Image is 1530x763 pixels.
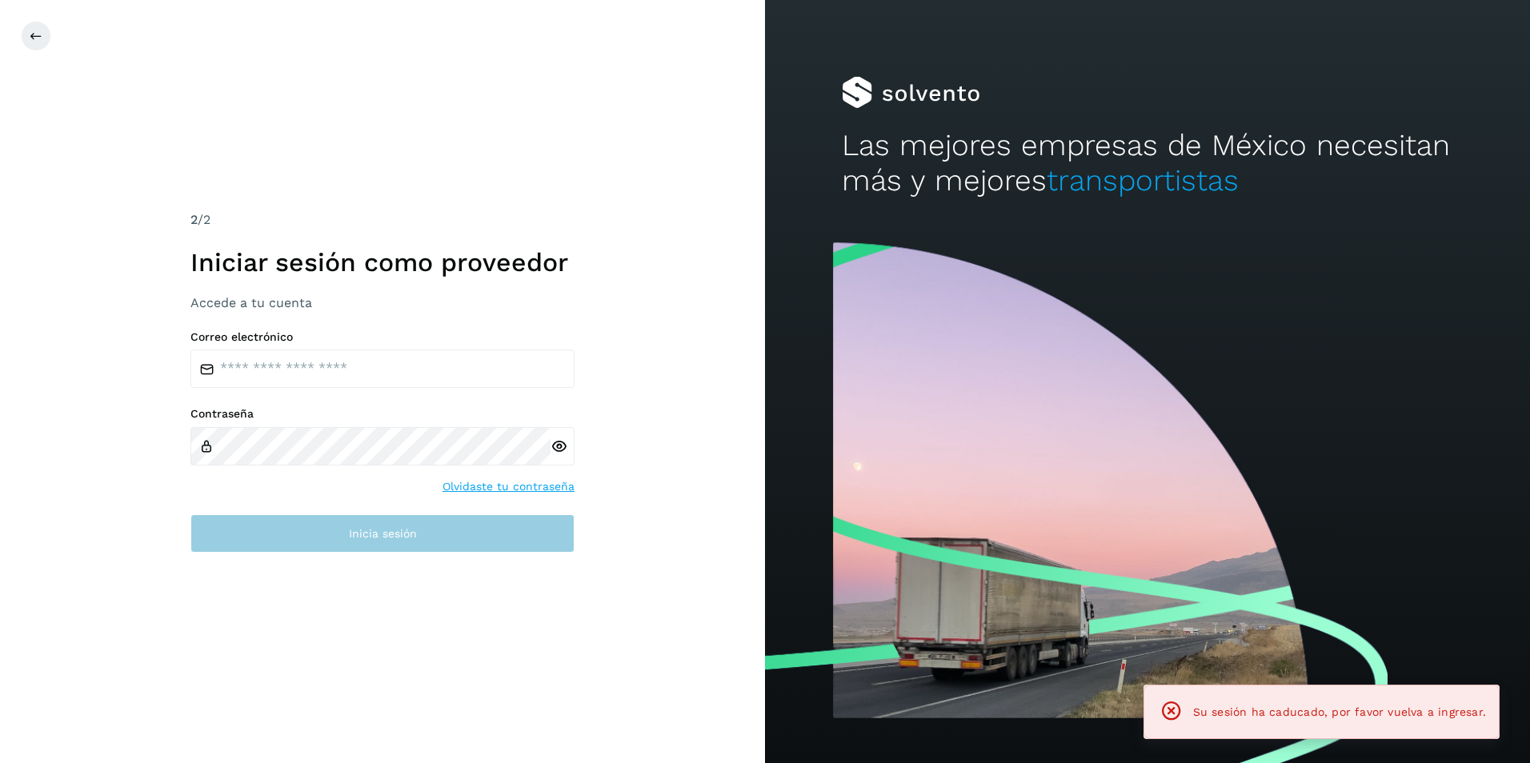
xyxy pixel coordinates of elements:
[190,295,575,310] h3: Accede a tu cuenta
[190,407,575,421] label: Contraseña
[190,330,575,344] label: Correo electrónico
[1193,705,1486,718] span: Su sesión ha caducado, por favor vuelva a ingresar.
[349,528,417,539] span: Inicia sesión
[842,128,1454,199] h2: Las mejores empresas de México necesitan más y mejores
[190,212,198,227] span: 2
[443,478,575,495] a: Olvidaste tu contraseña
[190,514,575,553] button: Inicia sesión
[190,247,575,278] h1: Iniciar sesión como proveedor
[1047,163,1239,198] span: transportistas
[190,210,575,230] div: /2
